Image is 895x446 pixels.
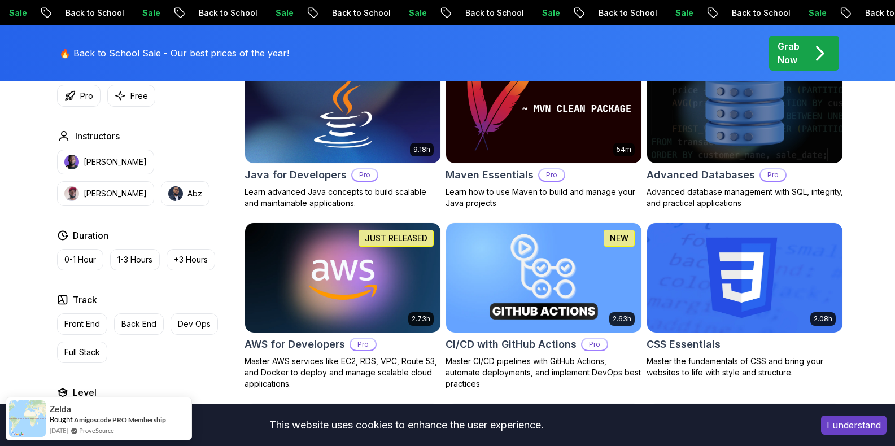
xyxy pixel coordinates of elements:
img: instructor img [64,155,79,169]
button: 0-1 Hour [57,249,103,270]
div: This website uses cookies to enhance the user experience. [8,413,804,438]
p: Pro [352,169,377,181]
p: 54m [617,145,631,154]
a: ProveSource [79,426,114,435]
h2: Maven Essentials [446,167,534,183]
p: Learn how to use Maven to build and manage your Java projects [446,186,642,209]
h2: Java for Developers [245,167,347,183]
button: instructor imgAbz [161,181,209,206]
h2: Instructors [75,129,120,143]
a: Advanced Databases cardAdvanced DatabasesProAdvanced database management with SQL, integrity, and... [647,54,843,209]
p: [PERSON_NAME] [84,156,147,168]
h2: Duration [73,229,108,242]
p: NEW [610,233,628,244]
img: instructor img [168,186,183,201]
p: JUST RELEASED [365,233,427,244]
p: Pro [761,169,785,181]
p: Back to School [183,7,260,19]
p: Learn advanced Java concepts to build scalable and maintainable applications. [245,186,441,209]
p: Free [130,90,148,102]
button: 1-3 Hours [110,249,160,270]
button: Full Stack [57,342,107,363]
p: Sale [793,7,829,19]
img: CI/CD with GitHub Actions card [446,223,641,333]
button: instructor img[PERSON_NAME] [57,150,154,174]
p: 1-3 Hours [117,254,152,265]
a: CI/CD with GitHub Actions card2.63hNEWCI/CD with GitHub ActionsProMaster CI/CD pipelines with Git... [446,222,642,390]
p: +3 Hours [174,254,208,265]
p: 0-1 Hour [64,254,96,265]
p: Master CI/CD pipelines with GitHub Actions, automate deployments, and implement DevOps best pract... [446,356,642,390]
p: [PERSON_NAME] [84,188,147,199]
span: [DATE] [50,426,68,435]
p: Sale [660,7,696,19]
p: Sale [393,7,429,19]
p: Sale [526,7,562,19]
p: 2.63h [613,314,631,323]
a: Java for Developers card9.18hJava for DevelopersProLearn advanced Java concepts to build scalable... [245,54,441,209]
h2: Advanced Databases [647,167,755,183]
p: Advanced database management with SQL, integrity, and practical applications [647,186,843,209]
img: Java for Developers card [245,54,440,164]
img: CSS Essentials card [647,223,842,333]
a: Amigoscode PRO Membership [74,415,166,425]
p: Master AWS services like EC2, RDS, VPC, Route 53, and Docker to deploy and manage scalable cloud ... [245,356,441,390]
h2: CSS Essentials [647,336,721,352]
p: 🔥 Back to School Sale - Our best prices of the year! [59,46,289,60]
p: Dev Ops [178,318,211,330]
button: Pro [57,85,101,107]
span: Zelda [50,404,71,414]
p: 2.08h [814,314,832,323]
img: provesource social proof notification image [9,400,46,437]
h2: AWS for Developers [245,336,345,352]
span: Bought [50,415,73,424]
p: Back to School [50,7,126,19]
p: 2.73h [412,314,430,323]
p: Sale [260,7,296,19]
p: Back to School [583,7,660,19]
button: Dev Ops [171,313,218,335]
p: Pro [351,339,376,350]
p: Back to School [716,7,793,19]
p: Grab Now [778,40,800,67]
p: Back to School [316,7,393,19]
h2: Track [73,293,97,307]
img: AWS for Developers card [245,223,440,333]
a: CSS Essentials card2.08hCSS EssentialsMaster the fundamentals of CSS and bring your websites to l... [647,222,843,378]
p: Back End [121,318,156,330]
button: +3 Hours [167,249,215,270]
button: instructor img[PERSON_NAME] [57,181,154,206]
button: Front End [57,313,107,335]
p: Front End [64,318,100,330]
a: Maven Essentials card54mMaven EssentialsProLearn how to use Maven to build and manage your Java p... [446,54,642,209]
p: Pro [80,90,93,102]
p: Abz [187,188,202,199]
button: Free [107,85,155,107]
p: Full Stack [64,347,100,358]
p: Sale [126,7,163,19]
button: Accept cookies [821,416,887,435]
img: instructor img [64,186,79,201]
p: 9.18h [413,145,430,154]
p: Pro [539,169,564,181]
p: Master the fundamentals of CSS and bring your websites to life with style and structure. [647,356,843,378]
h2: Level [73,386,97,399]
p: Pro [582,339,607,350]
img: Maven Essentials card [446,54,641,164]
button: Back End [114,313,164,335]
p: Back to School [449,7,526,19]
a: AWS for Developers card2.73hJUST RELEASEDAWS for DevelopersProMaster AWS services like EC2, RDS, ... [245,222,441,390]
img: Advanced Databases card [647,54,842,164]
h2: CI/CD with GitHub Actions [446,336,577,352]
